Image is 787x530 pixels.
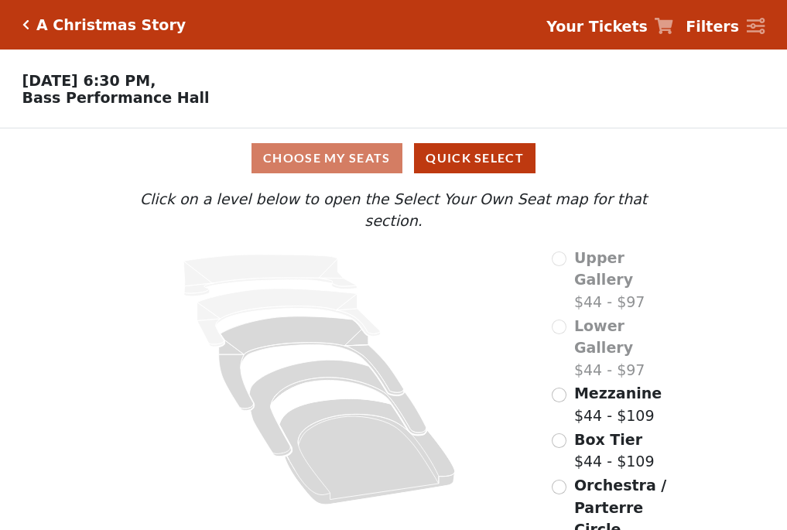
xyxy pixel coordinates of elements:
[574,247,678,313] label: $44 - $97
[574,317,633,357] span: Lower Gallery
[546,18,648,35] strong: Your Tickets
[546,15,673,38] a: Your Tickets
[184,255,358,296] path: Upper Gallery - Seats Available: 0
[414,143,536,173] button: Quick Select
[280,398,456,504] path: Orchestra / Parterre Circle - Seats Available: 200
[574,382,662,426] label: $44 - $109
[109,188,677,232] p: Click on a level below to open the Select Your Own Seat map for that section.
[686,18,739,35] strong: Filters
[197,289,381,347] path: Lower Gallery - Seats Available: 0
[686,15,765,38] a: Filters
[574,431,642,448] span: Box Tier
[574,315,678,381] label: $44 - $97
[574,249,633,289] span: Upper Gallery
[36,16,186,34] h5: A Christmas Story
[574,385,662,402] span: Mezzanine
[22,19,29,30] a: Click here to go back to filters
[574,429,655,473] label: $44 - $109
